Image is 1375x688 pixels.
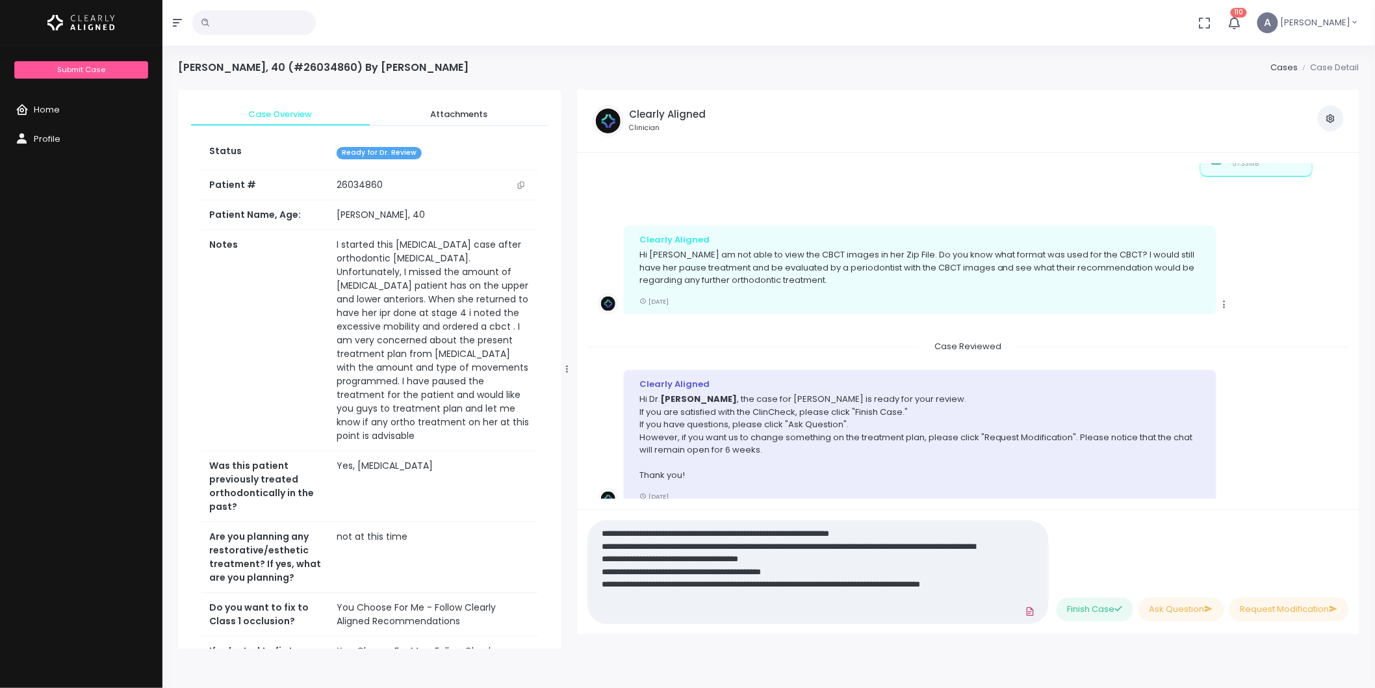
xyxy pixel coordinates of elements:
[201,522,329,593] th: Are you planning any restorative/esthetic treatment? If yes, what are you planning?
[34,133,60,145] span: Profile
[329,230,538,451] td: I started this [MEDICAL_DATA] case after orthodontic [MEDICAL_DATA]. Unfortunately, I missed the ...
[337,147,422,159] span: Ready for Dr. Review
[639,378,1201,391] div: Clearly Aligned
[1231,8,1247,18] span: 110
[34,103,60,116] span: Home
[329,200,538,230] td: [PERSON_NAME], 40
[1281,16,1351,29] span: [PERSON_NAME]
[639,492,669,501] small: [DATE]
[1270,61,1298,73] a: Cases
[201,137,329,170] th: Status
[14,61,148,79] a: Submit Case
[47,9,115,36] img: Logo Horizontal
[178,61,469,73] h4: [PERSON_NAME], 40 (#26034860) By [PERSON_NAME]
[629,109,706,120] h5: Clearly Aligned
[329,170,538,200] td: 26034860
[201,230,329,451] th: Notes
[639,233,1201,246] div: Clearly Aligned
[201,108,359,121] span: Case Overview
[629,123,706,133] small: Clinician
[201,593,329,637] th: Do you want to fix to Class 1 occlusion?
[639,297,669,306] small: [DATE]
[1229,598,1349,622] button: Request Modification
[380,108,538,121] span: Attachments
[919,336,1017,356] span: Case Reviewed
[1138,598,1224,622] button: Ask Question
[1023,600,1038,623] a: Add Files
[57,64,105,75] span: Submit Case
[329,451,538,522] td: Yes, [MEDICAL_DATA]
[201,200,329,230] th: Patient Name, Age:
[1298,61,1359,74] li: Case Detail
[639,393,1201,482] p: Hi Dr. , the case for [PERSON_NAME] is ready for your review. If you are satisfied with the ClinC...
[329,522,538,593] td: not at this time
[639,248,1201,287] p: Hi [PERSON_NAME] am not able to view the CBCT images in her Zip File. Do you know what format was...
[660,393,737,405] b: [PERSON_NAME]
[1057,598,1133,622] button: Finish Case
[201,170,329,200] th: Patient #
[178,90,561,649] div: scrollable content
[329,593,538,637] td: You Choose For Me - Follow Clearly Aligned Recommendations
[1232,159,1259,168] small: 57.33MB
[201,451,329,522] th: Was this patient previously treated orthodontically in the past?
[1257,12,1278,33] span: A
